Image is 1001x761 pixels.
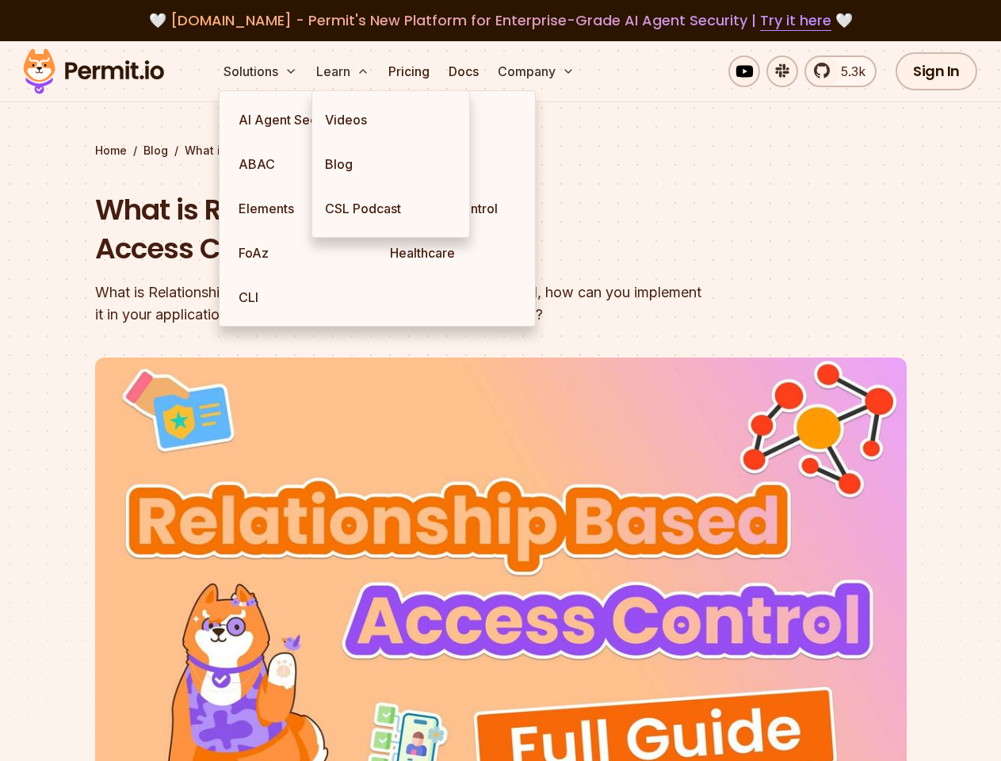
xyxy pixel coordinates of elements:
a: Elements [226,186,377,231]
a: AI Agent Security [226,98,377,142]
a: Healthcare [377,231,529,275]
div: What is Relationship Based Access Control, when should it be used, how can you implement it in yo... [95,281,704,326]
a: Home [95,143,127,159]
a: Blog [143,143,168,159]
a: FoAz [226,231,377,275]
a: Try it here [760,10,831,31]
a: ABAC [226,142,377,186]
button: Company [491,55,581,87]
a: Blog [312,142,469,186]
a: CSL Podcast [312,186,469,231]
img: Permit logo [16,44,171,98]
button: Solutions [217,55,304,87]
a: Docs [442,55,485,87]
a: Videos [312,98,469,142]
a: Pricing [382,55,436,87]
button: Learn [310,55,376,87]
div: / / [95,143,907,159]
a: 5.3k [804,55,877,87]
div: 🤍 🤍 [38,10,963,32]
h1: What is Relationship-Based Access Control (ReBAC)? [95,190,704,269]
span: [DOMAIN_NAME] - Permit's New Platform for Enterprise-Grade AI Agent Security | [170,10,831,30]
a: Sign In [896,52,977,90]
span: 5.3k [831,62,865,81]
a: CLI [226,275,377,319]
